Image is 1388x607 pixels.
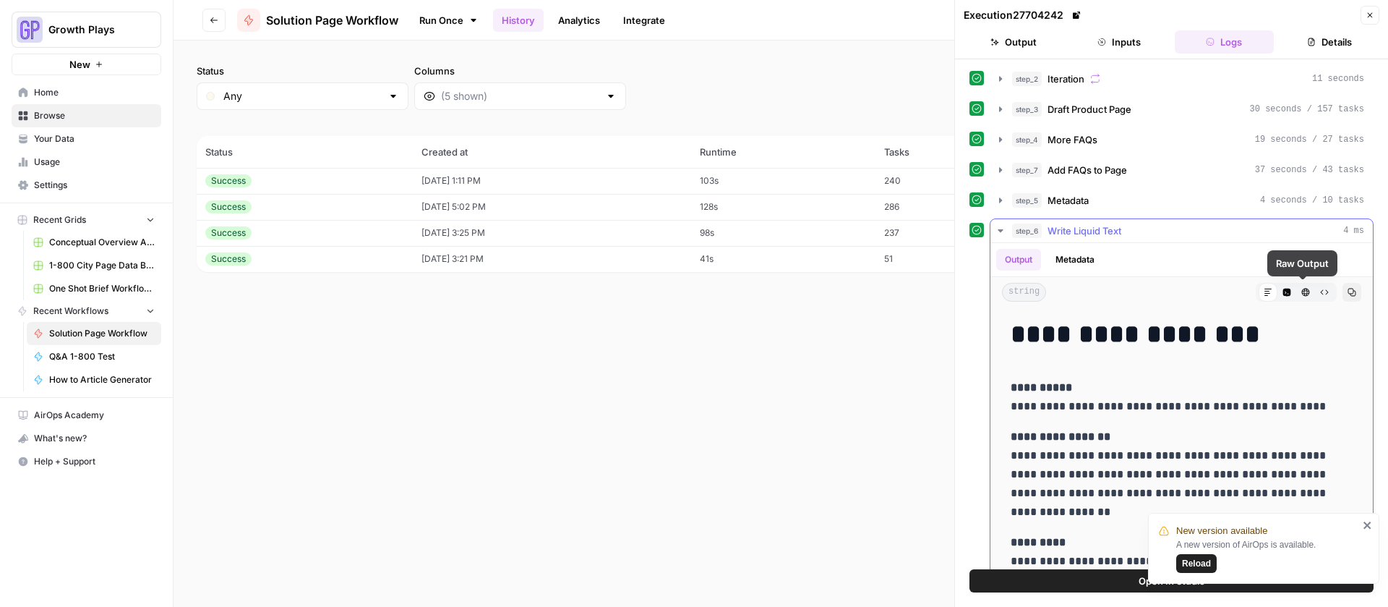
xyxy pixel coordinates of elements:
span: Recent Grids [33,213,86,226]
span: Open In Studio [1139,574,1205,588]
td: 286 [875,194,1021,220]
button: close [1363,519,1373,531]
span: step_2 [1012,72,1042,86]
button: Open In Studio [969,569,1374,593]
span: (4 records) [197,110,1365,136]
span: Draft Product Page [1048,102,1131,116]
input: Any [223,89,382,103]
button: 11 seconds [990,67,1373,90]
span: New version available [1176,524,1267,538]
a: Solution Page Workflow [27,322,161,345]
span: New [69,57,90,72]
span: step_6 [1012,224,1042,238]
td: [DATE] 3:21 PM [413,246,690,272]
span: Iteration [1048,72,1084,86]
td: 41s [691,246,875,272]
td: 98s [691,220,875,246]
td: [DATE] 1:11 PM [413,168,690,194]
td: 128s [691,194,875,220]
a: Usage [12,150,161,174]
a: Integrate [614,9,674,32]
div: A new version of AirOps is available. [1176,538,1358,573]
span: Solution Page Workflow [49,327,155,340]
span: 4 ms [1343,224,1364,237]
a: History [493,9,544,32]
a: 1-800 City Page Data Batch 5 [27,254,161,277]
span: Usage [34,156,155,169]
img: Growth Plays Logo [17,17,43,43]
a: One Shot Brief Workflow Grid [27,277,161,300]
button: What's new? [12,427,161,450]
button: Recent Grids [12,209,161,231]
span: 11 seconds [1312,72,1364,85]
td: 103s [691,168,875,194]
button: Logs [1175,30,1275,54]
span: Browse [34,109,155,122]
button: Inputs [1069,30,1169,54]
div: Success [205,252,252,266]
div: What's new? [12,428,160,449]
span: Your Data [34,132,155,145]
button: Details [1280,30,1379,54]
span: 19 seconds / 27 tasks [1255,133,1364,146]
span: step_7 [1012,163,1042,177]
span: Q&A 1-800 Test [49,350,155,363]
span: Home [34,86,155,99]
div: 4 ms [990,243,1373,605]
span: More FAQs [1048,132,1097,147]
a: Conceptual Overview Article Grid [27,231,161,254]
button: Help + Support [12,450,161,473]
div: Success [205,226,252,239]
button: Recent Workflows [12,300,161,322]
span: step_4 [1012,132,1042,147]
a: Q&A 1-800 Test [27,345,161,368]
span: Settings [34,179,155,192]
span: Metadata [1048,193,1089,208]
span: Add FAQs to Page [1048,163,1127,177]
a: Run Once [410,8,487,33]
a: Solution Page Workflow [237,9,398,32]
button: 4 ms [990,219,1373,242]
a: Analytics [549,9,609,32]
label: Status [197,64,408,78]
span: Conceptual Overview Article Grid [49,236,155,249]
span: string [1002,283,1046,302]
span: Solution Page Workflow [266,12,398,29]
span: Write Liquid Text [1048,224,1121,238]
label: Columns [414,64,626,78]
span: 30 seconds / 157 tasks [1250,103,1364,116]
span: One Shot Brief Workflow Grid [49,282,155,295]
span: 37 seconds / 43 tasks [1255,164,1364,177]
th: Status [197,136,413,168]
th: Created at [413,136,690,168]
span: Recent Workflows [33,305,108,318]
button: 19 seconds / 27 tasks [990,128,1373,151]
span: Growth Plays [48,22,136,37]
span: step_5 [1012,193,1042,208]
button: Reload [1176,554,1217,573]
span: Reload [1182,557,1211,570]
button: 37 seconds / 43 tasks [990,158,1373,182]
a: Settings [12,174,161,197]
td: 237 [875,220,1021,246]
div: Success [205,200,252,213]
td: [DATE] 5:02 PM [413,194,690,220]
th: Runtime [691,136,875,168]
a: AirOps Academy [12,404,161,427]
span: 1-800 City Page Data Batch 5 [49,259,155,272]
button: Output [996,249,1041,271]
a: How to Article Generator [27,368,161,391]
span: step_3 [1012,102,1042,116]
a: Your Data [12,127,161,150]
button: New [12,54,161,75]
button: 30 seconds / 157 tasks [990,98,1373,121]
a: Home [12,81,161,104]
span: AirOps Academy [34,409,155,422]
button: 4 seconds / 10 tasks [990,189,1373,212]
a: Browse [12,104,161,127]
td: 51 [875,246,1021,272]
div: Execution 27704242 [964,8,1084,22]
span: How to Article Generator [49,373,155,386]
button: Output [964,30,1063,54]
td: 240 [875,168,1021,194]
